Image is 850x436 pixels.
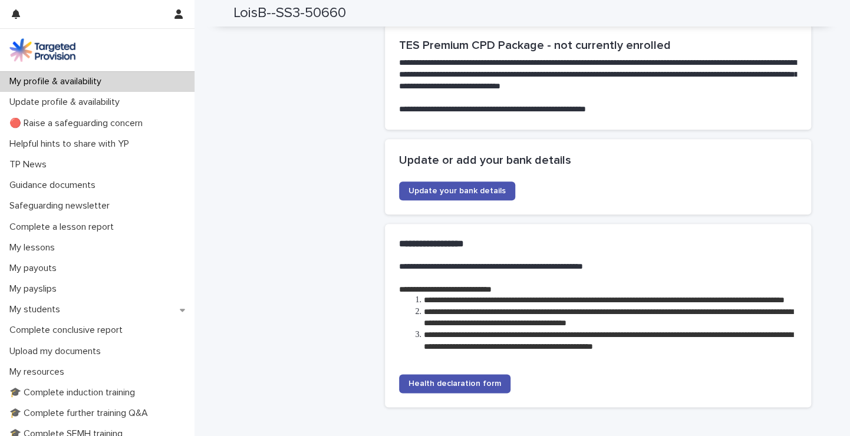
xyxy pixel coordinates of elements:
img: M5nRWzHhSzIhMunXDL62 [9,38,75,62]
p: Safeguarding newsletter [5,200,119,212]
p: Guidance documents [5,180,105,191]
h2: LoisB--SS3-50660 [233,5,346,22]
p: 🎓 Complete further training Q&A [5,408,157,419]
span: Update your bank details [408,187,506,195]
p: 🎓 Complete induction training [5,387,144,398]
p: My resources [5,366,74,378]
p: My students [5,304,70,315]
p: Update profile & availability [5,97,129,108]
p: Upload my documents [5,346,110,357]
span: Health declaration form [408,379,501,388]
a: Update your bank details [399,181,515,200]
p: Complete a lesson report [5,222,123,233]
a: Health declaration form [399,374,510,393]
p: My profile & availability [5,76,111,87]
p: My payslips [5,283,66,295]
p: TP News [5,159,56,170]
h2: TES Premium CPD Package - not currently enrolled [399,38,797,52]
p: Helpful hints to share with YP [5,138,139,150]
p: Complete conclusive report [5,325,132,336]
p: My payouts [5,263,66,274]
p: 🔴 Raise a safeguarding concern [5,118,152,129]
p: My lessons [5,242,64,253]
h2: Update or add your bank details [399,153,797,167]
